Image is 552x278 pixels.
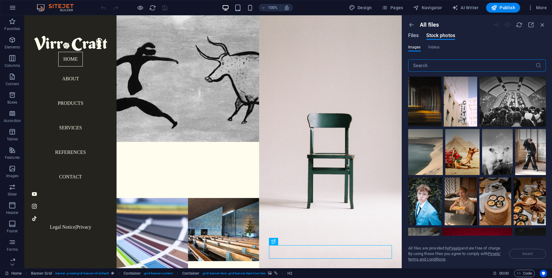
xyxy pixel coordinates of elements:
p: Content [6,82,19,86]
button: Usercentrics [540,270,547,277]
span: More [527,5,547,11]
span: Files [408,32,419,39]
span: . grid-banner-content [143,270,173,277]
span: Click to select. Double-click to edit [182,270,199,277]
i: On resize automatically adjust zoom level to fit chosen device. [284,5,289,10]
button: More [525,3,549,13]
p: Accordion [4,118,21,123]
i: Show all folders [408,21,415,28]
span: Code [517,270,532,277]
p: Features [5,155,20,160]
div: Design (Ctrl+Alt+Y) [347,3,374,13]
input: Search [408,59,535,72]
h6: 100% [268,4,278,11]
i: This element is a customizable preset [111,272,114,275]
span: . grid-banner-item .grid-banner-item-four-two [202,270,266,277]
span: Select a file first [509,249,546,259]
i: Close [539,21,546,28]
p: Tables [7,137,18,142]
span: Click to select. Double-click to edit [31,270,52,277]
span: AI Writer [452,5,479,11]
span: Images [408,44,421,51]
i: Reload page [149,4,156,11]
button: Click here to leave preview mode and continue editing [136,4,144,11]
p: Header [6,210,18,215]
span: Publish [491,5,515,11]
span: Stock photos [426,32,455,39]
span: Design [349,5,372,11]
button: Design [347,3,374,13]
button: Code [514,270,535,277]
i: This element contains a background [268,272,272,275]
p: All files [420,21,439,28]
span: Click to select. Double-click to edit [287,270,292,277]
i: Reload [516,21,523,28]
button: Publish [486,3,520,13]
span: . banner .preset-grid-banner-v2-default [55,270,109,277]
p: Slider [8,192,17,197]
p: Footer [7,229,18,234]
p: Columns [5,63,20,68]
h6: Session time [493,270,509,277]
a: Pexels [449,246,461,250]
span: 00 00 [499,270,509,277]
a: Click to cancel selection. Double-click to open Pages [5,270,22,277]
span: Pages [381,5,403,11]
p: Images [6,173,19,178]
div: All files are provided by and are free of charge. By using these files you agree to comply with . [408,246,502,262]
button: AI Writer [450,3,481,13]
i: Maximize [527,21,534,28]
i: This element is linked [274,272,278,275]
button: reload [149,4,156,11]
p: Boxes [7,100,17,105]
p: Elements [5,45,20,50]
span: Videos [428,44,440,51]
button: Pages [379,3,405,13]
span: Navigator [413,5,442,11]
button: Navigator [411,3,445,13]
img: Editor Logo [35,4,81,11]
nav: breadcrumb [31,270,292,277]
button: 100% [259,4,281,11]
a: AboutVirr Craft [92,118,235,179]
p: Forms [7,247,18,252]
p: Favorites [4,26,20,31]
span: : [504,271,504,276]
span: Click to select. Double-click to edit [124,270,141,277]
